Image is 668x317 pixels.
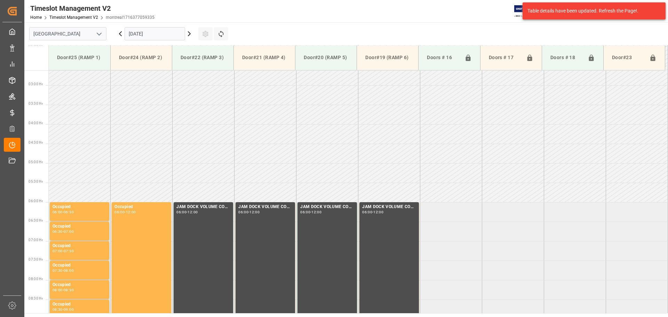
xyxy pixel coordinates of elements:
[54,51,105,64] div: Door#25 (RAMP 1)
[29,82,43,86] span: 03:00 Hr
[300,211,310,214] div: 06:00
[372,211,373,214] div: -
[311,211,321,214] div: 12:00
[53,262,106,269] div: Occupied
[53,301,106,308] div: Occupied
[186,211,188,214] div: -
[188,211,198,214] div: 12:00
[609,51,646,64] div: Door#23
[29,219,43,222] span: 06:30 Hr
[64,269,74,272] div: 08:00
[29,238,43,242] span: 07:00 Hr
[29,277,43,281] span: 08:00 Hr
[29,257,43,261] span: 07:30 Hr
[64,249,74,253] div: 07:30
[248,211,249,214] div: -
[49,15,98,20] a: Timeslot Management V2
[362,204,416,211] div: JAM DOCK VOLUME CONTROL
[53,282,106,288] div: Occupied
[548,51,585,64] div: Doors # 18
[53,243,106,249] div: Occupied
[301,51,351,64] div: Door#20 (RAMP 5)
[486,51,523,64] div: Doors # 17
[238,204,292,211] div: JAM DOCK VOLUME CONTROL
[64,288,74,292] div: 08:30
[29,27,106,40] input: Type to search/select
[176,211,186,214] div: 06:00
[116,51,166,64] div: Door#24 (RAMP 2)
[29,296,43,300] span: 08:30 Hr
[53,211,63,214] div: 06:00
[53,269,63,272] div: 07:30
[114,204,168,211] div: Occupied
[64,230,74,233] div: 07:00
[53,288,63,292] div: 08:00
[29,102,43,105] span: 03:30 Hr
[178,51,228,64] div: Door#22 (RAMP 3)
[29,121,43,125] span: 04:00 Hr
[64,211,74,214] div: 06:30
[373,211,383,214] div: 12:00
[30,15,42,20] a: Home
[238,211,248,214] div: 06:00
[63,230,64,233] div: -
[63,249,64,253] div: -
[527,7,655,15] div: Table details have been updated. Refresh the Page!.
[125,27,185,40] input: DD.MM.YYYY
[362,211,372,214] div: 06:00
[29,180,43,183] span: 05:30 Hr
[29,199,43,203] span: 06:00 Hr
[126,211,136,214] div: 12:00
[63,288,64,292] div: -
[53,249,63,253] div: 07:00
[125,211,126,214] div: -
[63,211,64,214] div: -
[29,160,43,164] span: 05:00 Hr
[424,51,461,64] div: Doors # 16
[63,269,64,272] div: -
[363,51,413,64] div: Door#19 (RAMP 6)
[53,223,106,230] div: Occupied
[30,3,154,14] div: Timeslot Management V2
[514,5,538,17] img: Exertis%20JAM%20-%20Email%20Logo.jpg_1722504956.jpg
[29,141,43,144] span: 04:30 Hr
[239,51,289,64] div: Door#21 (RAMP 4)
[114,211,125,214] div: 06:00
[310,211,311,214] div: -
[94,29,104,39] button: open menu
[64,308,74,311] div: 09:00
[53,204,106,211] div: Occupied
[176,204,230,211] div: JAM DOCK VOLUME CONTROL
[53,308,63,311] div: 08:30
[300,204,354,211] div: JAM DOCK VOLUME CONTROL
[249,211,260,214] div: 12:00
[53,230,63,233] div: 06:30
[63,308,64,311] div: -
